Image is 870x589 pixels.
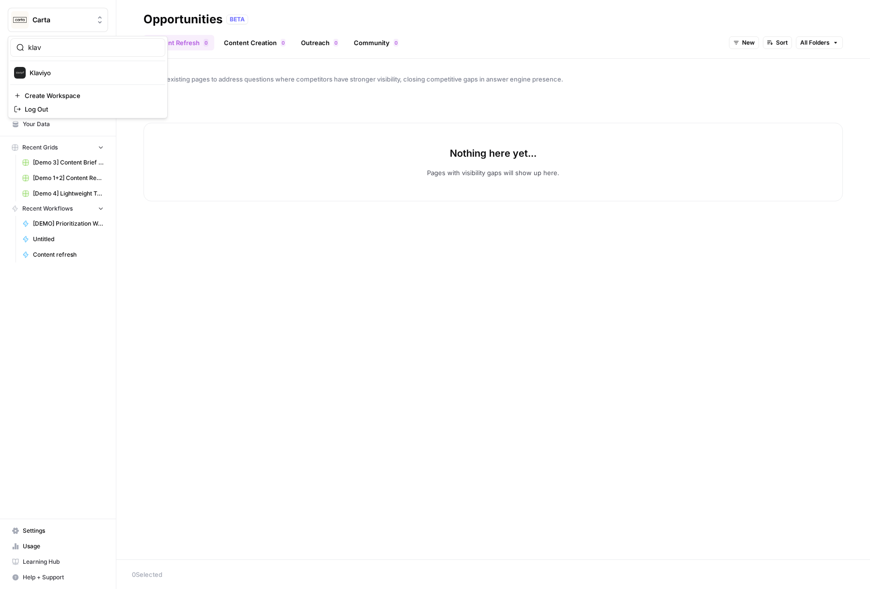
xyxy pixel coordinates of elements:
a: Content refresh [18,247,108,262]
span: Create Workspace [25,91,158,100]
button: Recent Grids [8,140,108,155]
span: Usage [23,542,104,551]
a: [Demo 4] Lightweight Topic Prioritization Grid [18,186,108,201]
a: Content Creation0 [218,35,291,50]
div: 0 [204,39,208,47]
button: Workspace: Carta [8,8,108,32]
a: [DEMO] Prioritization Workflow for creation [18,216,108,231]
button: Recent Workflows [8,201,108,216]
span: [DEMO] Prioritization Workflow for creation [33,219,104,228]
img: Carta Logo [11,11,29,29]
a: Content Refresh0 [143,35,214,50]
span: Recent Grids [22,143,58,152]
input: Search Workspaces [28,43,159,52]
a: Your Data [8,116,108,132]
span: Your Data [23,120,104,129]
span: New [742,38,755,47]
a: [Demo 1+2] Content Refresh Demo Grid [18,170,108,186]
span: Learning Hub [23,557,104,566]
span: 0 [205,39,207,47]
div: 0 [394,39,398,47]
div: 0 [281,39,285,47]
div: Workspace: Carta [8,36,168,118]
span: All Folders [800,38,830,47]
a: Usage [8,539,108,554]
span: Carta [32,15,91,25]
span: Recent Workflows [22,204,73,213]
button: Sort [763,36,792,49]
p: Nothing here yet... [450,147,537,160]
span: [Demo 4] Lightweight Topic Prioritization Grid [33,189,104,198]
span: Untitled [33,235,104,244]
a: Create Workspace [10,89,165,102]
div: 0 Selected [132,570,854,579]
a: Untitled [18,231,108,247]
a: [Demo 3] Content Brief Demo Grid [18,155,108,170]
span: 0 [334,39,337,47]
span: Help + Support [23,573,104,582]
a: Log Out [10,102,165,116]
div: BETA [226,15,248,24]
span: Log Out [25,104,158,114]
a: Outreach0 [295,35,344,50]
span: 0 [395,39,397,47]
span: Sort [776,38,788,47]
a: Settings [8,523,108,539]
div: Opportunities [143,12,222,27]
p: Pages with visibility gaps will show up here. [427,168,559,178]
span: [Demo 1+2] Content Refresh Demo Grid [33,174,104,182]
span: 0 [282,39,285,47]
span: Klaviyo [30,68,158,78]
span: Content refresh [33,250,104,259]
a: Learning Hub [8,554,108,570]
a: Community0 [348,35,404,50]
div: 0 [333,39,338,47]
button: Help + Support [8,570,108,585]
span: Update existing pages to address questions where competitors have stronger visibility, closing co... [143,74,843,84]
span: [Demo 3] Content Brief Demo Grid [33,158,104,167]
button: All Folders [796,36,843,49]
button: New [729,36,759,49]
span: Settings [23,526,104,535]
img: Klaviyo Logo [14,67,26,79]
